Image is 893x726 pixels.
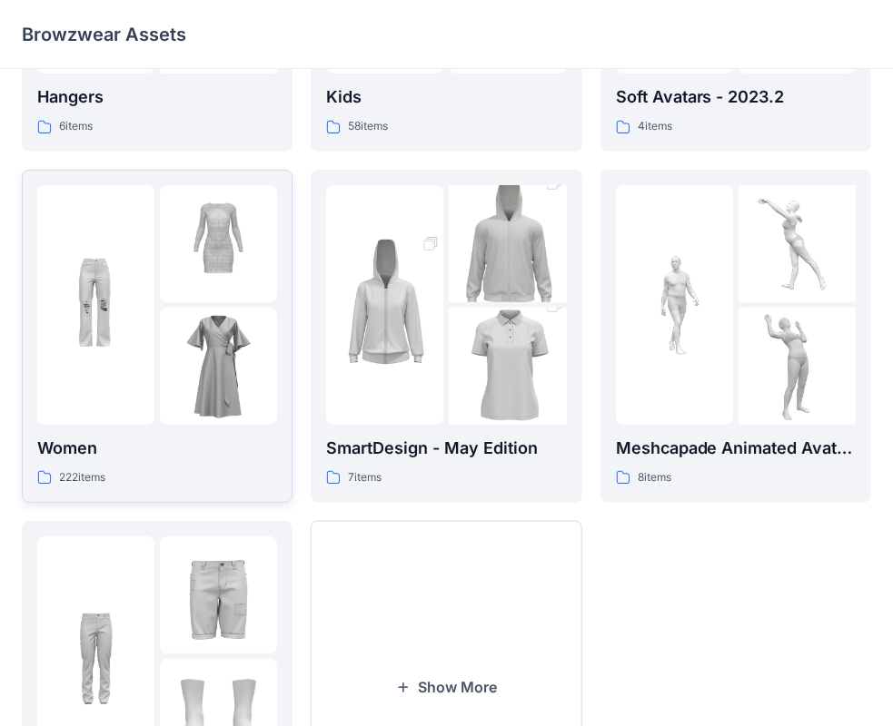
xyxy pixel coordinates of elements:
[449,156,566,332] img: folder 2
[616,436,856,461] p: Meshcapade Animated Avatars
[22,22,186,47] p: Browzwear Assets
[326,217,443,393] img: folder 1
[160,185,277,302] img: folder 2
[59,117,93,136] p: 6 items
[326,436,566,461] p: SmartDesign - May Edition
[59,468,105,487] p: 222 items
[160,536,277,653] img: folder 2
[739,185,856,302] img: folder 2
[348,468,382,487] p: 7 items
[22,170,293,503] a: folder 1folder 2folder 3Women222items
[311,170,581,503] a: folder 1folder 2folder 3SmartDesign - May Edition7items
[638,117,672,136] p: 4 items
[37,246,154,363] img: folder 1
[326,84,566,110] p: Kids
[600,170,871,503] a: folder 1folder 2folder 3Meshcapade Animated Avatars8items
[739,308,856,425] img: folder 3
[37,597,154,714] img: folder 1
[37,436,277,461] p: Women
[37,84,277,110] p: Hangers
[160,308,277,425] img: folder 3
[449,279,566,455] img: folder 3
[348,117,388,136] p: 58 items
[638,468,671,487] p: 8 items
[616,84,856,110] p: Soft Avatars - 2023.2
[616,246,733,363] img: folder 1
